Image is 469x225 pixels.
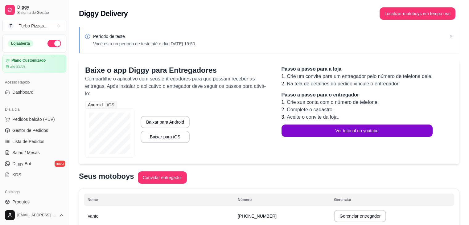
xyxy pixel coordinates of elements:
h2: Diggy Delivery [79,9,128,18]
a: Lista de Pedidos [2,137,66,146]
p: Seus motoboys [79,171,134,181]
button: Ver tutorial no youtube [282,125,433,137]
span: Crie sua conta com o número de telefone. [287,100,379,105]
span: T [8,23,14,29]
a: Plano Customizadoaté 22/08 [2,55,66,72]
span: Complete o cadastro. [287,107,334,112]
p: Período de teste [93,33,196,39]
p: Passo a passo para a loja [282,65,433,73]
div: Loja aberta [8,40,33,47]
article: Plano Customizado [11,58,46,63]
div: Turbo Pizzas ... [19,23,47,29]
li: 3. [282,113,433,121]
article: até 22/08 [10,64,26,69]
li: 2. [282,80,433,88]
button: Alterar Status [47,40,61,47]
a: Dashboard [2,87,66,97]
span: Aceite o convite da loja. [287,114,339,120]
a: DiggySistema de Gestão [2,2,66,17]
button: Gerenciar entregador [334,210,386,222]
a: KDS [2,170,66,180]
span: Pedidos balcão (PDV) [12,116,55,122]
th: Gerenciar [330,194,454,206]
span: Diggy Bot [12,161,31,167]
p: Baixe o app Diggy para Entregadores [85,65,269,75]
button: Localizar motoboys em tempo real [380,7,455,20]
th: Nome [84,194,234,206]
div: Catálogo [2,187,66,197]
span: Gestor de Pedidos [12,127,48,133]
div: Acesso Rápido [2,77,66,87]
button: Baixar para iOS [141,131,190,143]
button: [EMAIL_ADDRESS][DOMAIN_NAME] [2,208,66,223]
span: Dashboard [12,89,34,95]
span: KDS [12,172,21,178]
li: 1. [282,99,433,106]
p: Você está no período de teste até o dia [DATE] 19:50. [93,41,196,47]
div: Dia a dia [2,104,66,114]
a: Produtos [2,197,66,207]
th: Número [234,194,330,206]
div: iOS [105,102,116,108]
span: [PHONE_NUMBER] [238,214,277,219]
p: Vanto [88,213,230,219]
div: Android [86,102,105,108]
a: Diggy Botnovo [2,159,66,169]
span: [EMAIL_ADDRESS][DOMAIN_NAME] [17,213,56,218]
span: Sistema de Gestão [17,10,64,15]
button: Convidar entregador [138,171,187,184]
button: Pedidos balcão (PDV) [2,114,66,124]
span: Produtos [12,199,30,205]
p: Passo a passo para o entregador [282,91,433,99]
span: Diggy [17,5,64,10]
button: Baixar para Android [141,116,190,128]
li: 1. [282,73,433,80]
span: Lista de Pedidos [12,138,44,145]
li: 2. [282,106,433,113]
span: Crie um convite para um entregador pelo número de telefone dele. [287,74,432,79]
p: Compartilhe o aplicativo com seus entregadores para que possam receber as entregas. Após instalar... [85,75,269,97]
span: Salão / Mesas [12,149,40,156]
a: Salão / Mesas [2,148,66,157]
a: Gestor de Pedidos [2,125,66,135]
button: Select a team [2,20,66,32]
span: Na tela de detalhes do pedido vincule o entregador. [287,81,400,86]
